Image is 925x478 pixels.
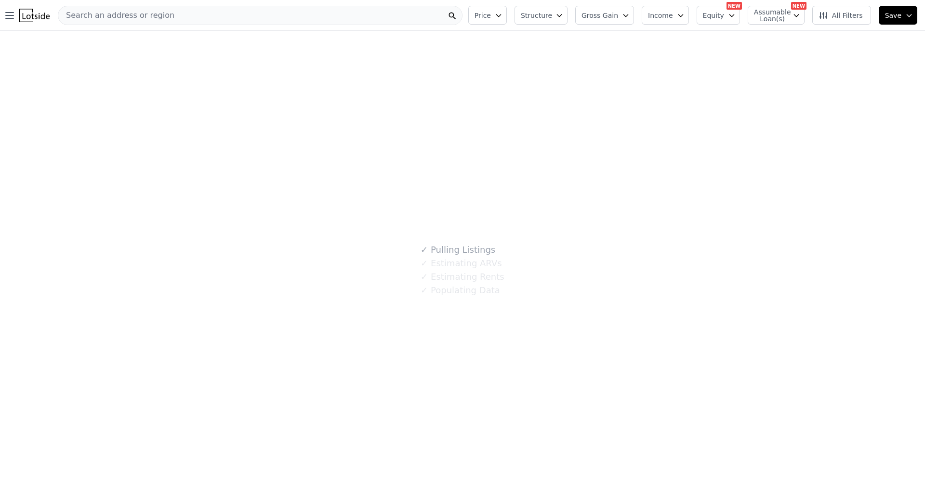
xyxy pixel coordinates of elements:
span: Income [648,11,673,20]
span: ✓ [421,272,428,282]
span: All Filters [819,11,863,20]
span: Assumable Loan(s) [754,9,785,22]
button: Save [879,6,917,25]
div: Estimating ARVs [421,257,502,270]
button: Price [468,6,507,25]
div: NEW [791,2,806,10]
div: Populating Data [421,284,500,297]
span: Price [475,11,491,20]
span: Gross Gain [581,11,618,20]
span: Structure [521,11,552,20]
button: Assumable Loan(s) [748,6,805,25]
div: Pulling Listings [421,243,495,257]
button: Gross Gain [575,6,634,25]
button: Structure [515,6,568,25]
button: Equity [697,6,740,25]
button: Income [642,6,689,25]
img: Lotside [19,9,50,22]
div: NEW [727,2,742,10]
span: ✓ [421,259,428,268]
button: All Filters [812,6,871,25]
div: Estimating Rents [421,270,504,284]
span: Search an address or region [58,10,174,21]
span: Save [885,11,901,20]
span: Equity [703,11,724,20]
span: ✓ [421,286,428,295]
span: ✓ [421,245,428,255]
